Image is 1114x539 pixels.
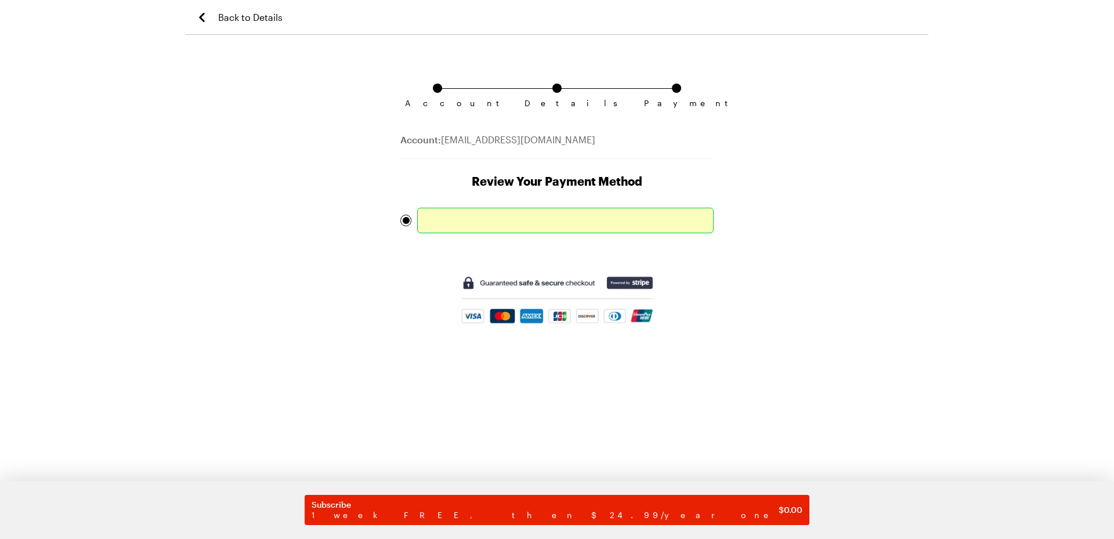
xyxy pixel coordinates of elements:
[779,504,802,516] span: $ 0.00
[400,134,441,145] span: Account:
[405,99,470,108] span: Account
[644,99,709,108] span: Payment
[218,10,283,24] span: Back to Details
[400,173,714,189] h1: Review Your Payment Method
[312,500,779,510] span: Subscribe
[400,133,714,159] div: [EMAIL_ADDRESS][DOMAIN_NAME]
[460,275,654,325] img: Guaranteed safe and secure checkout powered by Stripe
[305,495,809,525] button: Subscribe1 week FREE, then $24.99/year one$0.00
[400,84,714,99] ol: Subscription checkout form navigation
[525,99,589,108] span: Details
[552,84,562,99] a: Details
[312,510,779,520] span: 1 week FREE, then $24.99/year one
[424,214,707,227] iframe: Secure card payment input frame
